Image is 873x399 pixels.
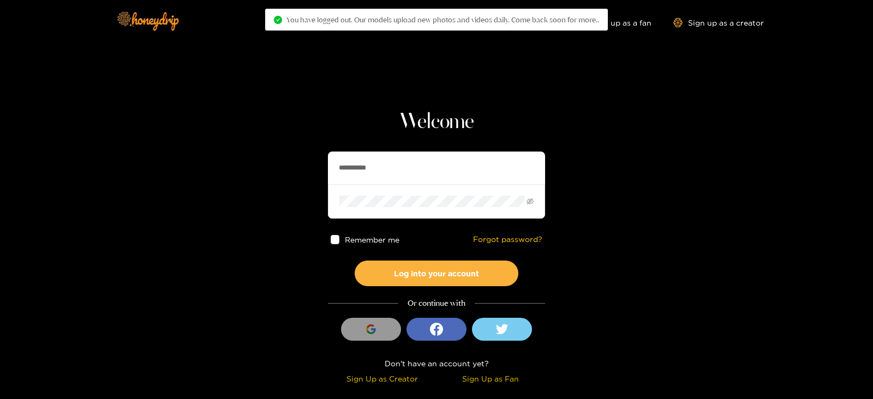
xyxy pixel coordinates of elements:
a: Sign up as a creator [673,18,764,27]
a: Sign up as a fan [577,18,651,27]
div: Sign Up as Fan [439,372,542,385]
a: Forgot password? [473,235,542,244]
span: check-circle [274,16,282,24]
div: Don't have an account yet? [328,357,545,370]
span: Remember me [345,235,400,244]
span: You have logged out. Our models upload new photos and videos daily. Come back soon for more.. [286,15,599,24]
div: Or continue with [328,297,545,310]
button: Log into your account [355,261,518,286]
h1: Welcome [328,109,545,135]
span: eye-invisible [527,198,534,205]
div: Sign Up as Creator [331,372,434,385]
